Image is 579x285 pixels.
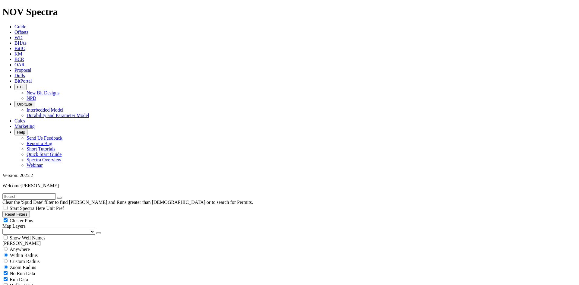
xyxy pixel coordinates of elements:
[10,206,45,211] span: Start Spectra Here
[27,141,52,146] a: Report a Bug
[14,24,26,29] a: Guide
[10,277,28,282] span: Run Data
[27,163,43,168] a: Webinar
[2,200,253,205] span: Clear the 'Spud Date' filter to find [PERSON_NAME] and Runs greater than [DEMOGRAPHIC_DATA] or to...
[10,253,38,258] span: Within Radius
[27,157,61,162] a: Spectra Overview
[2,6,577,17] h1: NOV Spectra
[14,129,27,135] button: Help
[10,218,33,223] span: Cluster Pins
[2,241,577,246] div: [PERSON_NAME]
[14,51,22,56] a: KM
[2,183,577,188] p: Welcome
[14,101,34,107] button: OrbitLite
[21,183,59,188] span: [PERSON_NAME]
[2,211,30,217] button: Reset Filters
[2,223,26,229] span: Map Layers
[46,206,64,211] span: Unit Pref
[14,118,25,123] a: Calcs
[14,57,24,62] a: BCR
[14,124,35,129] a: Marketing
[10,235,45,240] span: Show Well Names
[27,146,55,151] a: Short Tutorials
[27,152,62,157] a: Quick Start Guide
[10,265,36,270] span: Zoom Radius
[14,68,31,73] a: Proposal
[17,85,24,89] span: FTT
[4,206,8,210] input: Start Spectra Here
[14,40,27,46] a: BHAs
[14,78,32,84] a: BitPortal
[14,35,23,40] a: WD
[14,62,25,67] a: OAR
[27,107,63,112] a: Interbedded Model
[10,259,40,264] span: Custom Radius
[27,90,59,95] a: New Bit Designs
[2,193,56,200] input: Search
[17,102,32,106] span: OrbitLite
[2,173,577,178] div: Version: 2025.2
[27,135,62,141] a: Send Us Feedback
[14,46,25,51] a: BitIQ
[14,73,25,78] a: Dulls
[17,130,25,135] span: Help
[14,30,28,35] a: Offsets
[14,84,27,90] button: FTT
[10,247,30,252] span: Anywhere
[27,96,36,101] a: NPD
[27,113,89,118] a: Durability and Parameter Model
[10,271,35,276] span: No Run Data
